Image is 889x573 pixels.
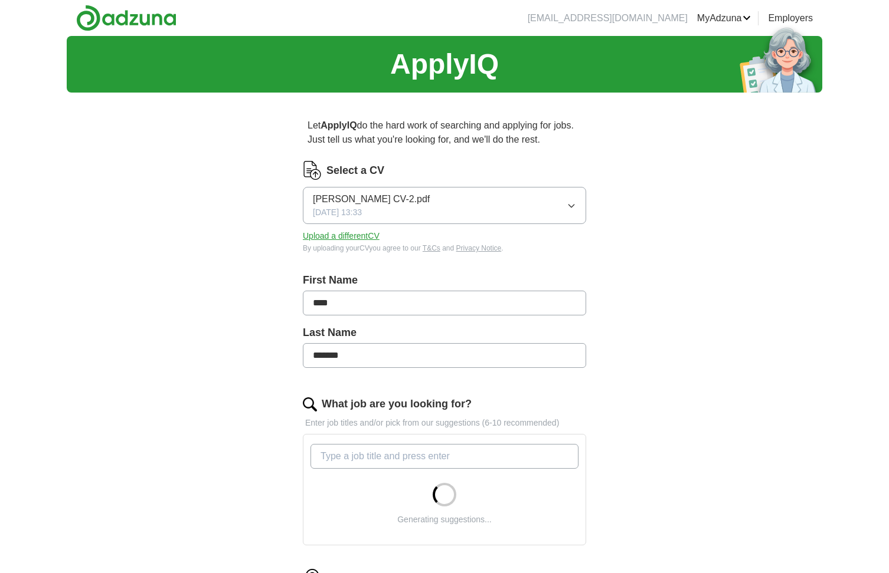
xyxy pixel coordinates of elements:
[697,11,751,25] a: MyAdzuna
[456,244,502,252] a: Privacy Notice
[303,230,380,242] button: Upload a differentCV
[303,114,586,152] p: Let do the hard work of searching and applying for jobs. Just tell us what you're looking for, an...
[423,244,440,252] a: T&Cs
[390,43,499,85] h1: ApplyIQ
[311,444,578,469] input: Type a job title and press enter
[313,192,430,206] span: [PERSON_NAME] CV-2.pdf
[303,397,317,411] img: search.png
[303,417,586,429] p: Enter job titles and/or pick from our suggestions (6-10 recommended)
[326,163,384,179] label: Select a CV
[303,187,586,224] button: [PERSON_NAME] CV-2.pdf[DATE] 13:33
[313,206,362,219] span: [DATE] 13:33
[303,243,586,253] div: By uploading your CV you agree to our and .
[303,272,586,288] label: First Name
[322,396,472,412] label: What job are you looking for?
[76,5,177,31] img: Adzuna logo
[528,11,688,25] li: [EMAIL_ADDRESS][DOMAIN_NAME]
[397,513,492,526] div: Generating suggestions...
[303,161,322,180] img: CV Icon
[321,120,357,130] strong: ApplyIQ
[303,325,586,341] label: Last Name
[768,11,813,25] a: Employers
